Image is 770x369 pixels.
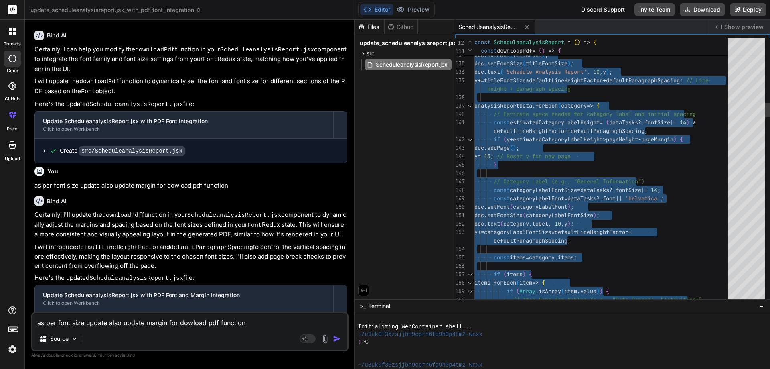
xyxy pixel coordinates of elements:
[759,302,764,310] span: −
[606,136,638,143] span: pageHeight
[532,102,535,109] span: .
[455,253,464,262] div: 155
[529,220,532,227] span: .
[455,203,464,211] div: 150
[555,228,628,236] span: defaultLineHeightFactor
[7,126,18,133] label: prem
[484,60,487,67] span: .
[79,78,119,85] code: downloadPdf
[43,117,325,125] div: Update ScheduleanalysisReport.jsx with PDF Font Integration
[455,262,464,270] div: 156
[484,68,487,75] span: .
[507,271,523,278] span: items
[455,152,464,161] div: 144
[487,85,571,92] span: height + paragraph spacing
[606,68,609,75] span: )
[561,220,564,227] span: ,
[494,195,510,202] span: const
[465,102,475,110] div: Click to collapse the range.
[503,136,507,143] span: (
[526,60,567,67] span: titleFontSize
[494,127,567,135] span: defaultLineHeightFactor
[510,51,513,59] span: (
[487,51,510,59] span: setFont
[593,68,600,75] span: 10
[510,254,526,261] span: items
[523,60,526,67] span: (
[600,119,603,126] span: =
[513,296,673,303] span: // Item Name for tables (e.g., "Date Ranges", "Act
[654,110,696,118] span: itial spacing
[730,3,766,16] button: Deploy
[455,228,464,236] div: 153
[497,47,532,54] span: downloadPdf
[484,220,487,227] span: .
[558,102,561,109] span: (
[490,279,494,286] span: .
[603,195,616,202] span: font
[455,51,464,59] div: 134
[494,178,644,185] span: // Category Label (e.g., "General Information")
[641,136,673,143] span: pageMargin
[609,186,616,194] span: ?.
[548,220,551,227] span: ,
[571,127,644,135] span: defaultParagraphSpacing
[507,136,510,143] span: y
[487,220,500,227] span: text
[50,335,69,343] p: Source
[494,279,516,286] span: forEach
[535,102,558,109] span: forEach
[567,237,571,244] span: ;
[458,23,519,31] span: ScheduleanalysisReport.jsx
[203,56,217,63] code: Font
[481,47,497,54] span: const
[571,220,574,227] span: ;
[478,228,484,236] span: +=
[558,47,561,54] span: {
[455,76,464,85] div: 137
[135,47,175,53] code: downloadPdf
[455,161,464,169] div: 145
[385,23,417,31] div: Github
[34,77,347,96] p: I will update the function to dynamically set the font and font size for different sections of th...
[625,195,661,202] span: 'helvetica'
[465,135,475,144] div: Click to collapse the range.
[539,287,561,295] span: isArray
[360,4,393,15] button: Editor
[523,212,526,219] span: (
[455,118,464,127] div: 141
[494,119,510,126] span: const
[503,271,507,278] span: (
[474,60,484,67] span: doc
[638,119,644,126] span: ?.
[71,336,78,342] img: Pick Models
[47,197,67,205] h6: Bind AI
[686,77,709,84] span: // Line
[680,136,683,143] span: {
[487,144,510,151] span: addPage
[484,228,551,236] span: categoryLabelFontSize
[455,270,464,279] div: 157
[558,254,574,261] span: items
[513,144,516,151] span: )
[513,51,542,59] span: titleFont
[34,181,347,190] p: as per font size update also update margin for dowload pdf function
[484,144,487,151] span: .
[526,254,529,261] span: =
[478,153,481,160] span: =
[360,39,531,47] span: update_scheduleanalysisreport.jsx_with_pdf_font_integration
[60,147,185,155] div: Create
[35,285,333,312] button: Update ScheduleanalysisReport.jsx with PDF Font and Margin IntegrationClick to open Workbench
[455,102,464,110] div: 139
[455,296,464,304] div: 160
[355,23,384,31] div: Files
[89,101,183,108] code: ScheduleanalysisReport.jsx
[47,31,67,39] h6: Bind AI
[680,119,686,126] span: 14
[474,203,484,210] span: doc
[358,361,483,369] span: ~/u3uk0f35zsjjbn9cprh6fq9h0p4tm2-wnxx
[657,186,661,194] span: ;
[603,68,606,75] span: y
[651,186,657,194] span: 14
[548,47,555,54] span: =>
